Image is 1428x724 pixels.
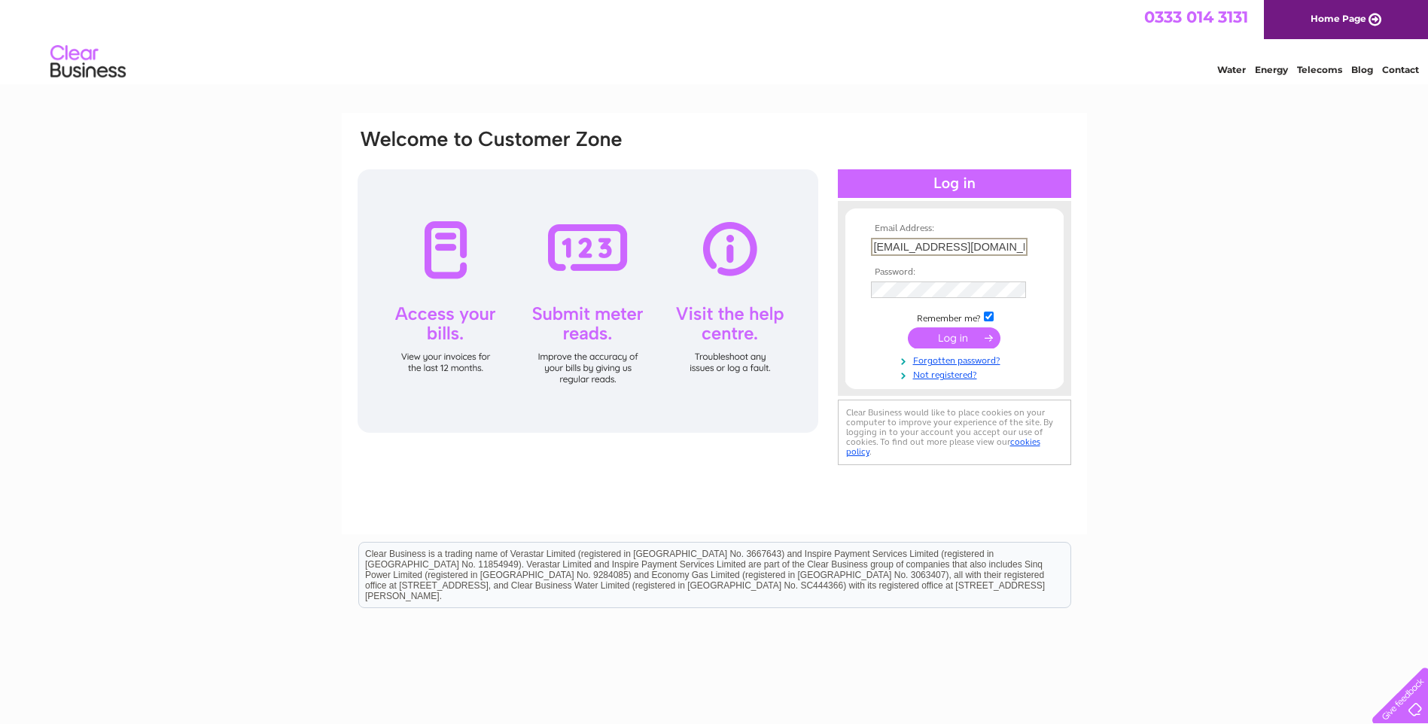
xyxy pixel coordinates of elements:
a: Energy [1255,64,1288,75]
a: 0333 014 3131 [1144,8,1248,26]
a: Blog [1351,64,1373,75]
input: Submit [908,327,1000,348]
a: Telecoms [1297,64,1342,75]
a: Not registered? [871,367,1042,381]
a: Water [1217,64,1246,75]
div: Clear Business is a trading name of Verastar Limited (registered in [GEOGRAPHIC_DATA] No. 3667643... [359,8,1070,73]
a: Forgotten password? [871,352,1042,367]
div: Clear Business would like to place cookies on your computer to improve your experience of the sit... [838,400,1071,465]
th: Password: [867,267,1042,278]
a: Contact [1382,64,1419,75]
th: Email Address: [867,224,1042,234]
td: Remember me? [867,309,1042,324]
img: logo.png [50,39,126,85]
a: cookies policy [846,437,1040,457]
